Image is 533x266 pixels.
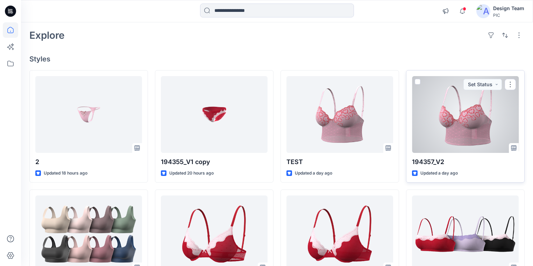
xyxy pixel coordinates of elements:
p: TEST [286,157,393,167]
a: 194357_V2 [412,76,519,153]
p: 194357_V2 [412,157,519,167]
p: 2 [35,157,142,167]
p: Updated a day ago [420,170,458,177]
div: Design Team [493,4,524,13]
a: 194355_V1 copy [161,76,268,153]
p: Updated a day ago [295,170,332,177]
a: TEST [286,76,393,153]
p: Updated 20 hours ago [169,170,214,177]
p: 194355_V1 copy [161,157,268,167]
a: 2 [35,76,142,153]
img: avatar [476,4,490,18]
h4: Styles [29,55,525,63]
div: PIC [493,13,524,18]
h2: Explore [29,30,65,41]
p: Updated 18 hours ago [44,170,87,177]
